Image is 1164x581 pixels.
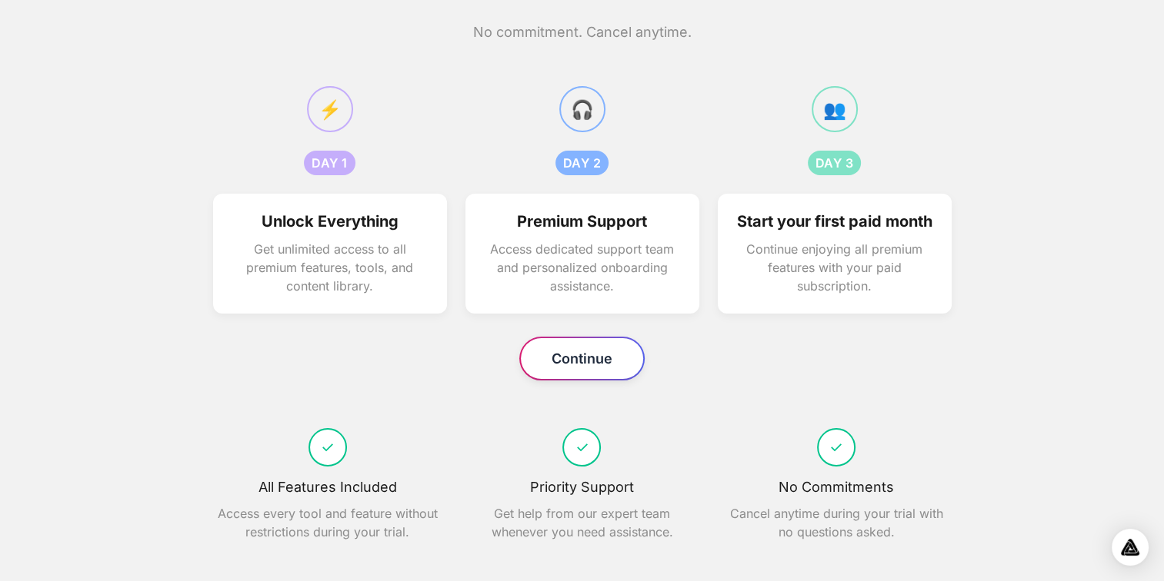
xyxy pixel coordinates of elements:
p: Continue enjoying all premium features with your paid subscription. [736,240,933,295]
p: Access dedicated support team and personalized onboarding assistance. [484,240,681,295]
div: 👥 [812,86,858,132]
div: ✓ [817,428,855,466]
h4: No Commitments [722,479,952,495]
p: Get unlimited access to all premium features, tools, and content library. [232,240,429,295]
button: Continue [521,338,643,379]
div: DAY 1 [304,151,355,175]
p: Get help from our expert team whenever you need assistance. [467,504,697,541]
p: Cancel anytime during your trial with no questions asked. [722,504,952,541]
p: No commitment. Cancel anytime. [213,24,952,40]
div: ✓ [309,428,347,466]
div: 🎧 [559,86,605,132]
div: ✓ [562,428,601,466]
div: DAY 2 [555,151,609,175]
p: Access every tool and feature without restrictions during your trial. [213,504,443,541]
h4: All Features Included [213,479,443,495]
h3: Start your first paid month [736,212,933,231]
h3: Premium Support [484,212,681,231]
div: Open Intercom Messenger [1112,529,1149,566]
div: DAY 3 [808,151,862,175]
div: ⚡ [307,86,353,132]
h3: Unlock Everything [232,212,429,231]
h4: Priority Support [467,479,697,495]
